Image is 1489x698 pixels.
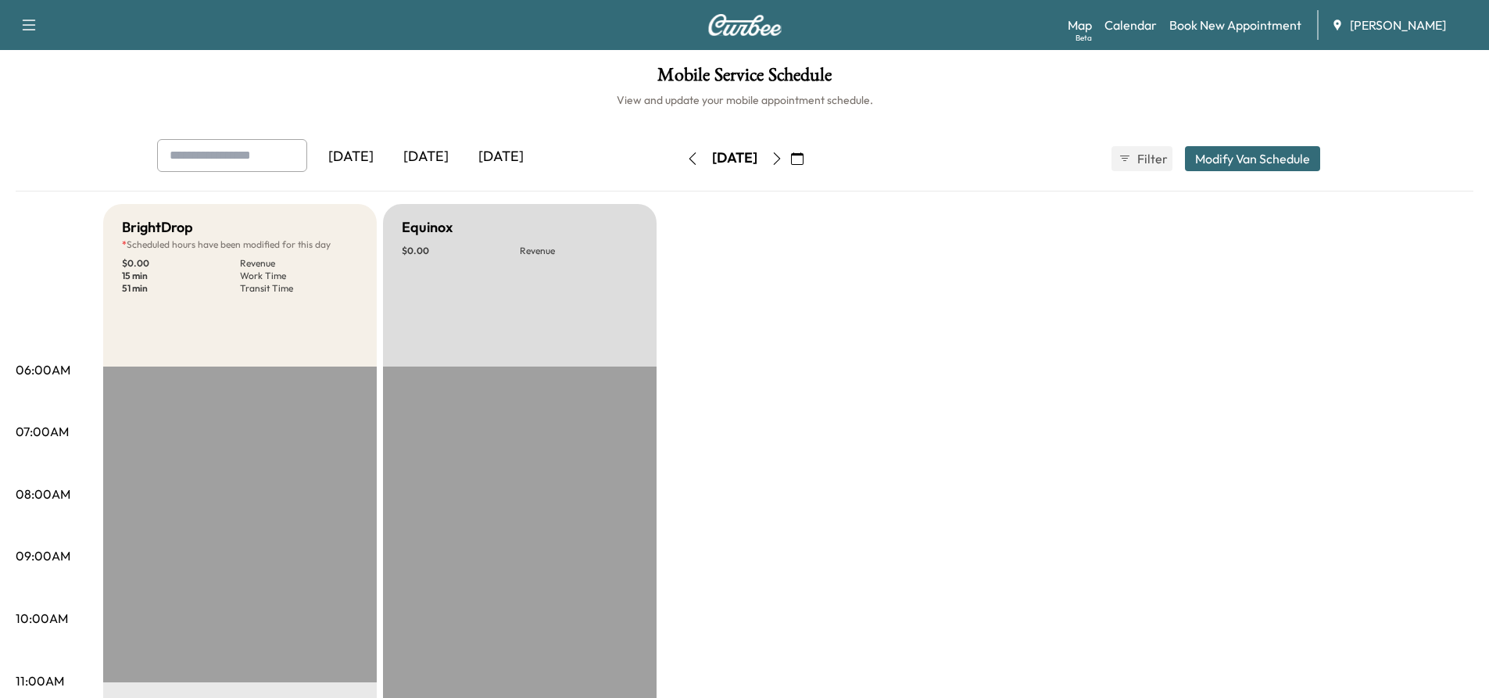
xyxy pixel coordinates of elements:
[1169,16,1301,34] a: Book New Appointment
[240,282,358,295] p: Transit Time
[313,139,388,175] div: [DATE]
[240,270,358,282] p: Work Time
[520,245,638,257] p: Revenue
[388,139,464,175] div: [DATE]
[1185,146,1320,171] button: Modify Van Schedule
[464,139,539,175] div: [DATE]
[16,422,69,441] p: 07:00AM
[1137,149,1165,168] span: Filter
[240,257,358,270] p: Revenue
[402,217,453,238] h5: Equinox
[1104,16,1157,34] a: Calendar
[16,609,68,628] p: 10:00AM
[1068,16,1092,34] a: MapBeta
[122,282,240,295] p: 51 min
[1111,146,1172,171] button: Filter
[1350,16,1446,34] span: [PERSON_NAME]
[122,270,240,282] p: 15 min
[16,92,1473,108] h6: View and update your mobile appointment schedule.
[122,238,358,251] p: Scheduled hours have been modified for this day
[16,671,64,690] p: 11:00AM
[122,217,193,238] h5: BrightDrop
[402,245,520,257] p: $ 0.00
[16,66,1473,92] h1: Mobile Service Schedule
[712,149,757,168] div: [DATE]
[1076,32,1092,44] div: Beta
[122,257,240,270] p: $ 0.00
[16,360,70,379] p: 06:00AM
[16,546,70,565] p: 09:00AM
[707,14,782,36] img: Curbee Logo
[16,485,70,503] p: 08:00AM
